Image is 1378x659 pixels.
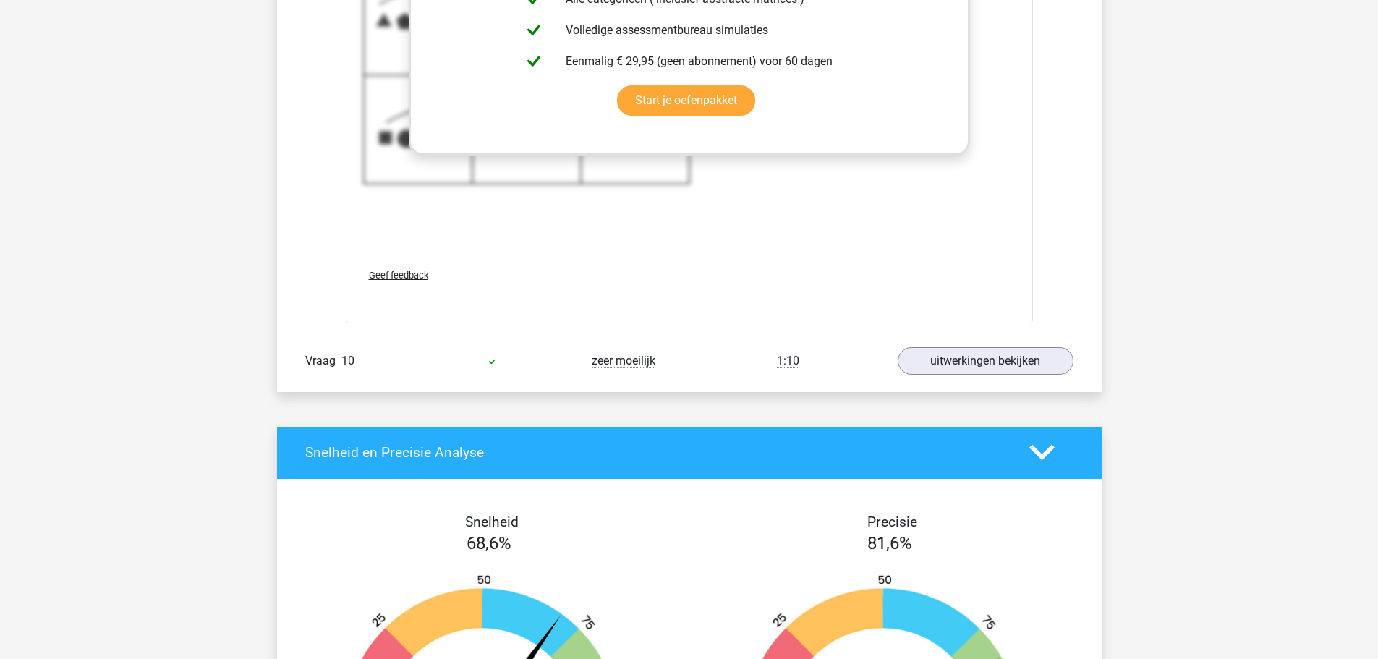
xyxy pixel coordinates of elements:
h4: Precisie [706,514,1079,530]
a: uitwerkingen bekijken [898,347,1073,375]
span: 1:10 [777,354,799,368]
h4: Snelheid [305,514,679,530]
a: Start je oefenpakket [617,85,755,116]
h4: Snelheid en Precisie Analyse [305,444,1008,461]
span: 10 [341,354,354,367]
span: Vraag [305,352,341,370]
span: zeer moeilijk [592,354,655,368]
span: 81,6% [867,533,912,553]
span: Geef feedback [369,270,428,281]
span: 68,6% [467,533,511,553]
